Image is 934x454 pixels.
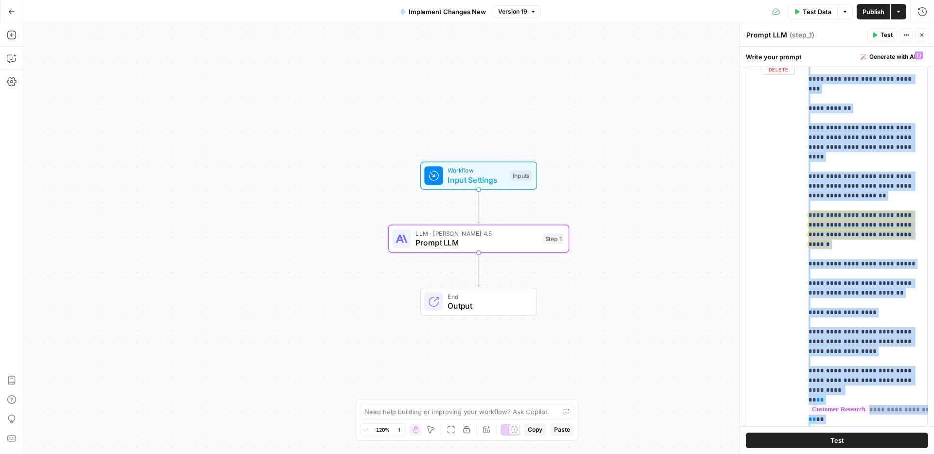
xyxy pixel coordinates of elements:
[790,30,814,40] span: ( step_1 )
[740,47,934,67] div: Write your prompt
[394,4,492,19] button: Implement Changes New
[448,166,505,175] span: Workflow
[388,288,569,316] div: EndOutput
[746,433,928,448] button: Test
[524,423,546,436] button: Copy
[388,225,569,253] div: LLM · [PERSON_NAME] 4.5Prompt LLMStep 1
[477,253,480,287] g: Edge from step_1 to end
[448,174,505,186] span: Input Settings
[415,237,538,248] span: Prompt LLM
[869,52,916,61] span: Generate with AI
[857,4,890,19] button: Publish
[788,4,837,19] button: Test Data
[746,30,787,40] textarea: Prompt LLM
[554,425,570,434] span: Paste
[409,7,486,17] span: Implement Changes New
[528,425,542,434] span: Copy
[762,64,795,75] button: Delete
[862,7,884,17] span: Publish
[494,5,540,18] button: Version 19
[477,190,480,224] g: Edge from start to step_1
[448,300,527,312] span: Output
[415,229,538,238] span: LLM · [PERSON_NAME] 4.5
[803,7,831,17] span: Test Data
[448,292,527,301] span: End
[880,31,893,39] span: Test
[498,7,527,16] span: Version 19
[857,51,928,63] button: Generate with AI
[543,233,564,244] div: Step 1
[510,171,532,181] div: Inputs
[830,436,844,445] span: Test
[867,29,897,41] button: Test
[376,426,390,434] span: 120%
[388,162,569,190] div: WorkflowInput SettingsInputs
[550,423,574,436] button: Paste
